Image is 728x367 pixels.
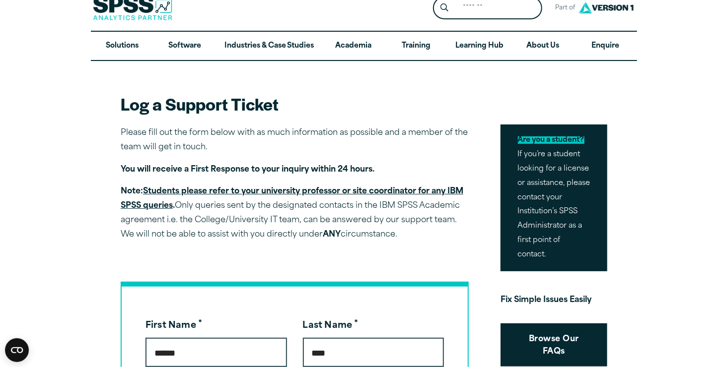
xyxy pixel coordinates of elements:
a: Academia [322,32,385,61]
span: Part of [550,1,577,15]
a: Software [153,32,216,61]
p: Please fill out the form below with as much information as possible and a member of the team will... [121,126,469,155]
label: First Name [146,321,202,330]
a: Learning Hub [447,32,511,61]
p: Fix Simple Issues Easily [501,293,607,307]
strong: You will receive a First Response to your inquiry within 24 hours. [121,166,374,174]
mark: Are you a student? [518,136,584,144]
p: Only queries sent by the designated contacts in the IBM SPSS Academic agreement i.e. the College/... [121,184,469,242]
p: If you’re a student looking for a license or assistance, please contact your Institution’s SPSS A... [501,124,607,271]
svg: Search magnifying glass icon [440,3,448,12]
a: Enquire [575,32,637,61]
a: Solutions [91,32,153,61]
h2: Log a Support Ticket [121,93,469,115]
nav: Desktop version of site main menu [91,32,637,61]
u: Students please refer to your university professor or site coordinator for any IBM SPSS queries [121,187,463,210]
a: Training [385,32,447,61]
a: About Us [511,32,574,61]
a: Industries & Case Studies [217,32,322,61]
strong: Note: . [121,187,463,210]
label: Last Name [303,321,359,330]
button: Open CMP widget [5,338,29,362]
strong: ANY [323,231,341,239]
a: Browse Our FAQs [501,323,607,367]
